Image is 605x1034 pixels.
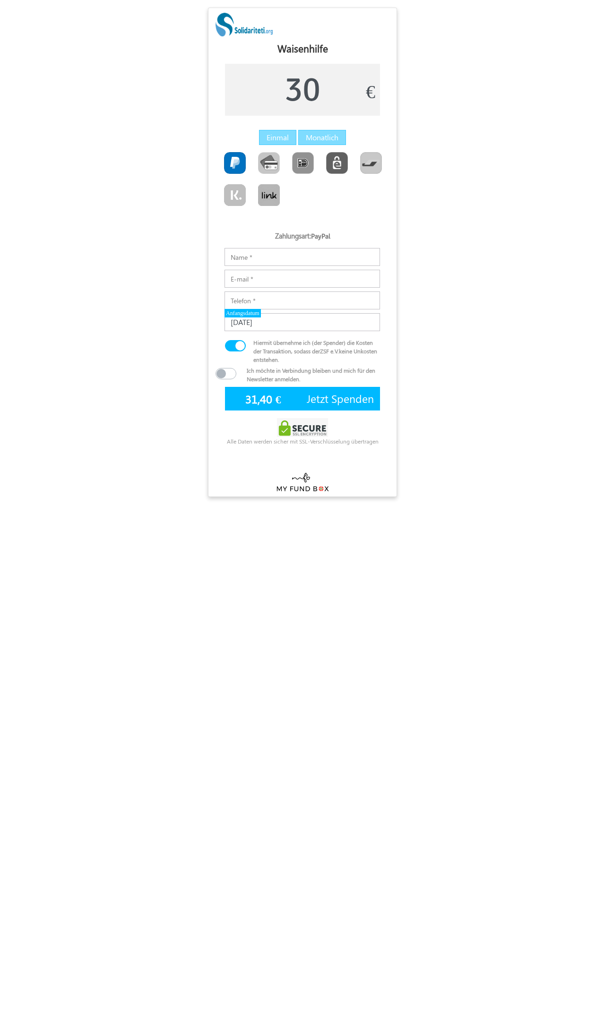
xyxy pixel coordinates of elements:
div: Alle Daten werden sicher mit SSL-Verschlüsselung übertragen [208,437,397,445]
div: Ich möchte in Verbindung bleiben und mich für den Newsletter anmelden. [240,366,397,383]
input: 0€ [225,64,380,116]
label: PayPal [311,232,330,240]
img: EPS.png [326,152,348,174]
label: Waisenhilfe [277,41,328,56]
h5: Zahlungsart: [225,232,380,244]
img: CardCollection.png [258,152,280,174]
input: E-mail * [225,270,380,288]
input: Name * [225,248,380,266]
span: Jetzt Spenden [307,391,374,406]
img: PayPal.png [224,152,246,174]
img: S_PT_klarna.png [224,184,246,206]
label: Einmal [259,130,296,145]
img: Bancontact.png [360,152,382,174]
input: DD.MM.YYYY [225,313,380,331]
span: ZSF e.V. [320,347,339,355]
img: Link.png [258,184,280,206]
div: Hiermit übernehme ich (der Spender) die Kosten der Transaktion, sodass der keine Unkosten entstehen. [246,338,387,364]
input: Telefon * [225,291,380,309]
label: Monatlich [298,130,346,145]
button: Jetzt Spenden [301,387,380,410]
img: Ideal.png [292,152,314,174]
input: 0€ [225,387,301,410]
div: Toolbar with button groups [218,149,389,213]
img: Wuxo36coa9sEUPppSVntyYvnaUxNL605OLF13LLWsfj8Isjnd2ewy+NdfR0dHNRsNGjRoGCKE+P9J1kXM4QZKywAAAABJRU5E... [216,13,273,36]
